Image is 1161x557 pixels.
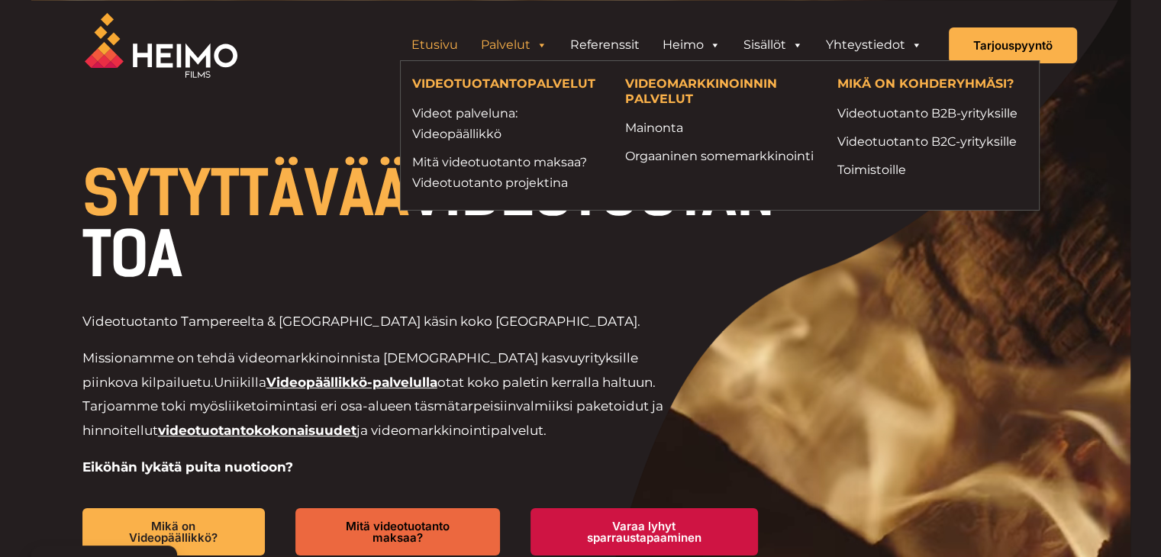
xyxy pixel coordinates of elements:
[82,163,789,285] h1: VIDEOTUOTANTOA
[266,375,437,390] a: Videopäällikkö-palvelulla
[224,398,516,414] span: liiketoimintasi eri osa-alueen täsmätarpeisiin
[732,30,814,60] a: Sisällöt
[949,27,1077,63] a: Tarjouspyyntö
[412,152,602,193] a: Mitä videotuotanto maksaa?Videotuotanto projektina
[555,520,734,543] span: Varaa lyhyt sparraustapaaminen
[469,30,559,60] a: Palvelut
[837,159,1027,180] a: Toimistoille
[814,30,934,60] a: Yhteystiedot
[214,375,266,390] span: Uniikilla
[412,76,602,95] h4: VIDEOTUOTANTOPALVELUT
[559,30,651,60] a: Referenssit
[82,157,409,230] span: SYTYTTÄVÄÄ
[837,76,1027,95] h4: MIKÄ ON KOHDERYHMÄSI?
[295,508,499,555] a: Mitä videotuotanto maksaa?
[837,103,1027,124] a: Videotuotanto B2B-yrityksille
[400,30,469,60] a: Etusivu
[624,118,814,138] a: Mainonta
[531,508,758,555] a: Varaa lyhyt sparraustapaaminen
[320,520,475,543] span: Mitä videotuotanto maksaa?
[412,103,602,144] a: Videot palveluna: Videopäällikkö
[392,30,941,60] aside: Header Widget 1
[158,423,356,438] a: videotuotantokokonaisuudet
[82,346,685,443] p: Missionamme on tehdä videomarkkinoinnista [DEMOGRAPHIC_DATA] kasvuyrityksille piinkova kilpailuetu.
[85,13,237,78] img: Heimo Filmsin logo
[624,146,814,166] a: Orgaaninen somemarkkinointi
[651,30,732,60] a: Heimo
[82,310,685,334] p: Videotuotanto Tampereelta & [GEOGRAPHIC_DATA] käsin koko [GEOGRAPHIC_DATA].
[82,508,266,555] a: Mikä on Videopäällikkö?
[624,76,814,109] h4: VIDEOMARKKINOINNIN PALVELUT
[107,520,241,543] span: Mikä on Videopäällikkö?
[356,423,547,438] span: ja videomarkkinointipalvelut.
[82,398,663,438] span: valmiiksi paketoidut ja hinnoitellut
[82,459,293,475] strong: Eiköhän lykätä puita nuotioon?
[837,131,1027,152] a: Videotuotanto B2C-yrityksille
